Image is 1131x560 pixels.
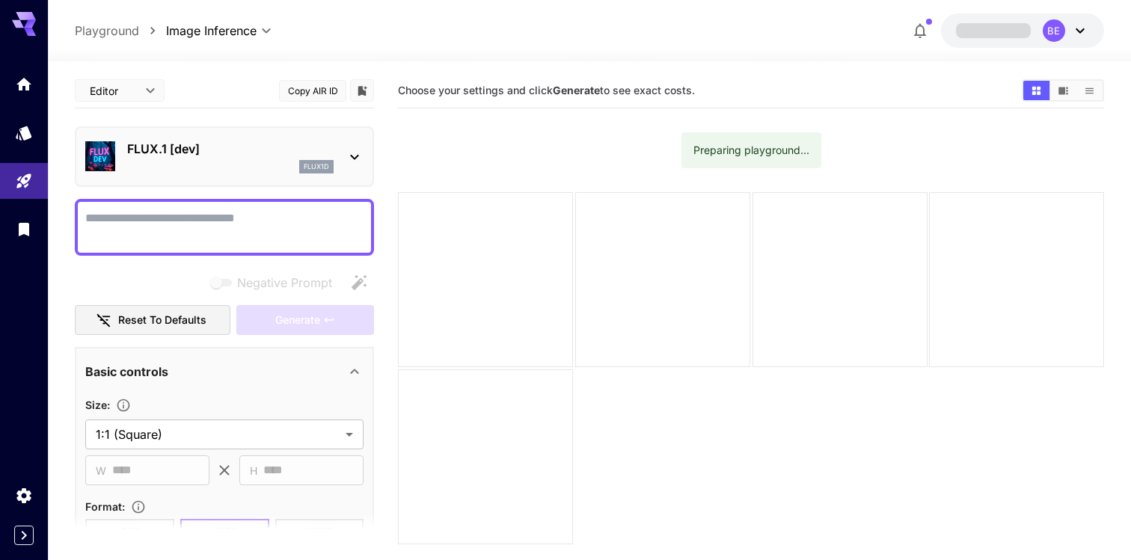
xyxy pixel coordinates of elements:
[85,363,168,381] p: Basic controls
[85,399,110,411] span: Size :
[125,499,152,514] button: Choose the file format for the output image.
[15,220,33,239] div: Library
[398,84,695,96] span: Choose your settings and click to see exact costs.
[96,425,340,443] span: 1:1 (Square)
[110,398,137,413] button: Adjust the dimensions of the generated image by specifying its width and height in pixels, or sel...
[75,22,139,40] a: Playground
[1023,81,1049,100] button: Show media in grid view
[237,274,332,292] span: Negative Prompt
[90,83,136,99] span: Editor
[1050,81,1076,100] button: Show media in video view
[15,123,33,142] div: Models
[1043,19,1065,42] div: BE
[355,81,369,99] button: Add to library
[279,80,346,102] button: Copy AIR ID
[85,354,364,390] div: Basic controls
[14,526,34,545] button: Expand sidebar
[15,172,33,191] div: Playground
[553,84,600,96] b: Generate
[166,22,257,40] span: Image Inference
[304,161,329,172] p: flux1d
[693,137,809,164] div: Preparing playground...
[207,273,344,292] span: Negative prompts are not compatible with the selected model.
[75,305,230,336] button: Reset to defaults
[1022,79,1104,102] div: Show media in grid viewShow media in video viewShow media in list view
[1076,81,1103,100] button: Show media in list view
[127,140,334,158] p: FLUX.1 [dev]
[96,462,106,479] span: W
[250,462,257,479] span: H
[941,13,1104,48] button: BE
[15,75,33,93] div: Home
[75,22,166,40] nav: breadcrumb
[15,486,33,505] div: Settings
[85,500,125,513] span: Format :
[85,134,364,179] div: FLUX.1 [dev]flux1d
